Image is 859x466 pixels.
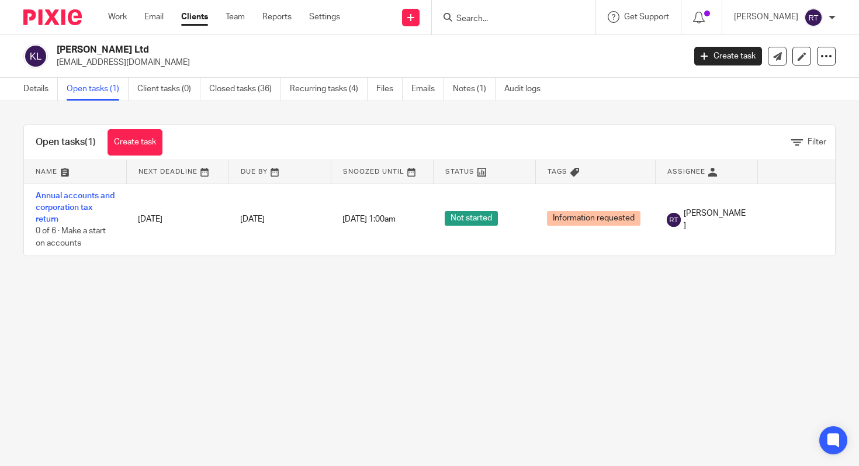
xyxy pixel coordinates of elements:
[226,11,245,23] a: Team
[23,9,82,25] img: Pixie
[181,11,208,23] a: Clients
[36,136,96,149] h1: Open tasks
[290,78,368,101] a: Recurring tasks (4)
[36,227,106,248] span: 0 of 6 · Make a start on accounts
[309,11,340,23] a: Settings
[67,78,129,101] a: Open tasks (1)
[85,137,96,147] span: (1)
[445,211,498,226] span: Not started
[411,78,444,101] a: Emails
[624,13,669,21] span: Get Support
[342,216,396,224] span: [DATE] 1:00am
[126,184,228,256] td: [DATE]
[23,44,48,68] img: svg%3E
[684,208,746,232] span: [PERSON_NAME]
[694,47,762,65] a: Create task
[453,78,496,101] a: Notes (1)
[108,129,162,156] a: Create task
[667,213,681,227] img: svg%3E
[445,168,474,175] span: Status
[734,11,798,23] p: [PERSON_NAME]
[343,168,404,175] span: Snoozed Until
[504,78,549,101] a: Audit logs
[262,11,292,23] a: Reports
[108,11,127,23] a: Work
[548,168,567,175] span: Tags
[57,57,677,68] p: [EMAIL_ADDRESS][DOMAIN_NAME]
[547,211,640,226] span: Information requested
[240,215,265,223] span: [DATE]
[804,8,823,27] img: svg%3E
[376,78,403,101] a: Files
[455,14,560,25] input: Search
[209,78,281,101] a: Closed tasks (36)
[808,138,826,146] span: Filter
[36,192,115,224] a: Annual accounts and corporation tax return
[137,78,200,101] a: Client tasks (0)
[144,11,164,23] a: Email
[57,44,553,56] h2: [PERSON_NAME] Ltd
[23,78,58,101] a: Details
